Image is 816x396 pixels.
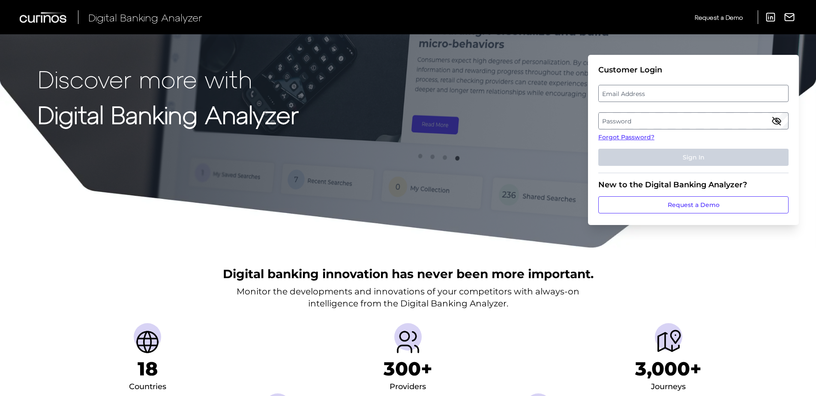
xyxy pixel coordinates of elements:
[384,357,432,380] h1: 300+
[598,65,789,75] div: Customer Login
[390,380,426,394] div: Providers
[20,12,68,23] img: Curinos
[695,10,743,24] a: Request a Demo
[598,133,789,142] a: Forgot Password?
[599,86,788,101] label: Email Address
[635,357,702,380] h1: 3,000+
[237,285,579,309] p: Monitor the developments and innovations of your competitors with always-on intelligence from the...
[599,113,788,129] label: Password
[655,328,682,356] img: Journeys
[598,196,789,213] a: Request a Demo
[695,14,743,21] span: Request a Demo
[38,100,299,129] strong: Digital Banking Analyzer
[129,380,166,394] div: Countries
[394,328,422,356] img: Providers
[134,328,161,356] img: Countries
[223,266,594,282] h2: Digital banking innovation has never been more important.
[38,65,299,92] p: Discover more with
[138,357,158,380] h1: 18
[651,380,686,394] div: Journeys
[88,11,202,24] span: Digital Banking Analyzer
[598,149,789,166] button: Sign In
[598,180,789,189] div: New to the Digital Banking Analyzer?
